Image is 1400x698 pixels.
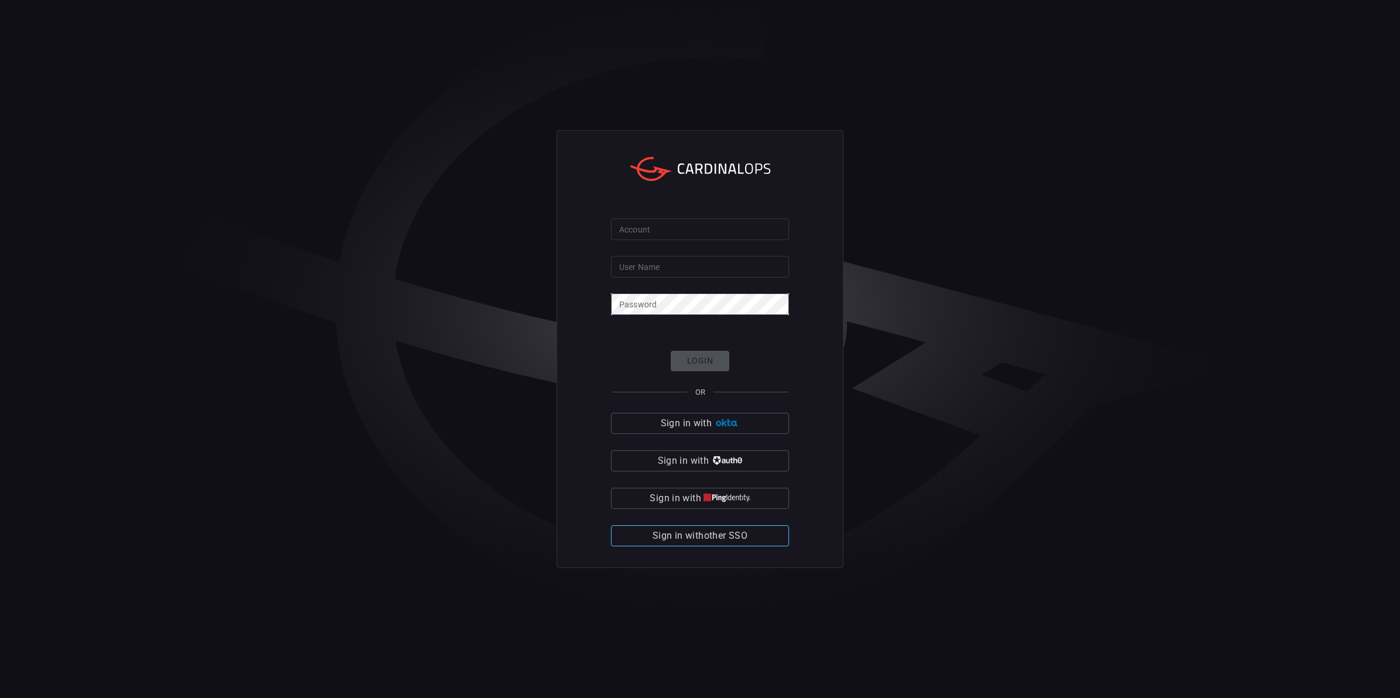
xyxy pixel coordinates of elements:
[611,256,789,278] input: Type your user name
[661,415,712,432] span: Sign in with
[611,218,789,240] input: Type your account
[714,419,739,427] img: Ad5vKXme8s1CQAAAABJRU5ErkJggg==
[653,528,747,544] span: Sign in with other SSO
[695,388,705,396] span: OR
[658,453,709,469] span: Sign in with
[704,494,750,502] img: quu4iresuhQAAAABJRU5ErkJggg==
[611,488,789,509] button: Sign in with
[711,456,742,465] img: vP8Hhh4KuCH8AavWKdZY7RZgAAAAASUVORK5CYII=
[611,413,789,434] button: Sign in with
[611,525,789,546] button: Sign in withother SSO
[611,450,789,471] button: Sign in with
[650,490,701,507] span: Sign in with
